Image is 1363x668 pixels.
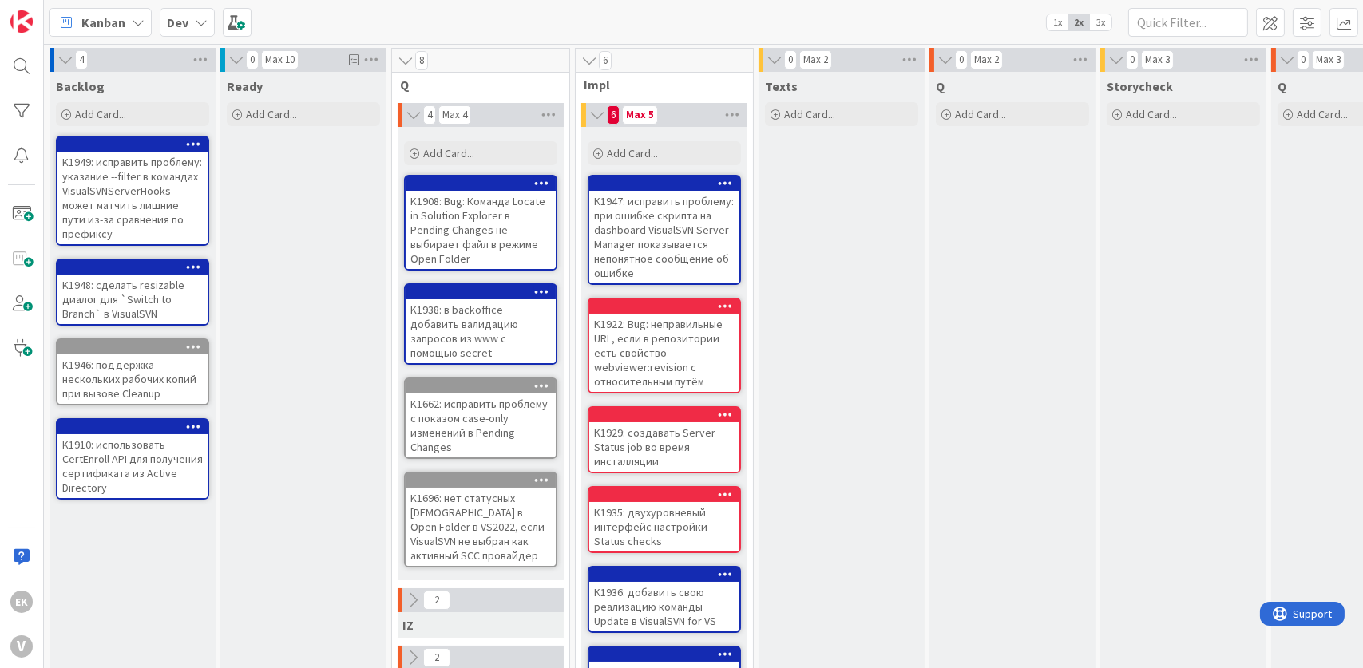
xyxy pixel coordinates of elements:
[56,418,209,500] a: K1910: использовать CertEnroll API для получения сертификата из Active Directory
[588,406,741,473] a: K1929: создавать Server Status job во время инсталляции
[1107,78,1173,94] span: Storycheck
[765,78,798,94] span: Texts
[265,56,295,64] div: Max 10
[589,422,739,472] div: K1929: создавать Server Status job во время инсталляции
[406,299,556,363] div: K1938: в backoffice добавить валидацию запросов из www с помощью secret
[626,111,654,119] div: Max 5
[423,648,450,667] span: 2
[167,14,188,30] b: Dev
[588,486,741,553] a: K1935: двухуровневый интерфейс настройки Status checks
[589,567,739,631] div: K1936: добавить свою реализацию команды Update в VisualSVN for VS
[57,354,208,404] div: K1946: поддержка нескольких рабочих копий при вызове Cleanup
[57,434,208,498] div: K1910: использовать CertEnroll API для получения сертификата из Active Directory
[75,50,88,69] span: 4
[1090,14,1111,30] span: 3x
[423,105,436,125] span: 4
[589,582,739,631] div: K1936: добавить свою реализацию команды Update в VisualSVN for VS
[589,408,739,472] div: K1929: создавать Server Status job во время инсталляции
[56,78,105,94] span: Backlog
[1047,14,1068,30] span: 1x
[589,191,739,283] div: K1947: исправить проблему: при ошибке скрипта на dashboard VisualSVN Server Manager показывается ...
[589,488,739,551] div: K1935: двухуровневый интерфейс настройки Status checks
[589,314,739,392] div: K1922: Bug: неправильные URL, если в репозитории есть свойство webviewer:revision с относительным...
[406,379,556,457] div: K1662: исправить проблему с показом case-only изменений в Pending Changes
[406,285,556,363] div: K1938: в backoffice добавить валидацию запросов из www с помощью secret
[227,78,263,94] span: Ready
[936,78,945,94] span: Q
[588,566,741,633] a: K1936: добавить свою реализацию команды Update в VisualSVN for VS
[404,283,557,365] a: K1938: в backoffice добавить валидацию запросов из www с помощью secret
[955,107,1006,121] span: Add Card...
[56,136,209,246] a: K1949: исправить проблему: указание --filter в командах VisualSVNServerHooks может матчить лишние...
[607,146,658,160] span: Add Card...
[1126,107,1177,121] span: Add Card...
[423,591,450,610] span: 2
[75,107,126,121] span: Add Card...
[404,377,557,459] a: K1662: исправить проблему с показом case-only изменений в Pending Changes
[246,50,259,69] span: 0
[1068,14,1090,30] span: 2x
[57,275,208,324] div: K1948: сделать resizable диалог для `Switch to Branch` в VisualSVN
[1145,56,1170,64] div: Max 3
[81,13,125,32] span: Kanban
[1316,56,1341,64] div: Max 3
[402,617,414,633] span: IZ
[57,420,208,498] div: K1910: использовать CertEnroll API для получения сертификата из Active Directory
[1297,107,1348,121] span: Add Card...
[406,473,556,566] div: K1696: нет статусных [DEMOGRAPHIC_DATA] в Open Folder в VS2022, если VisualSVN не выбран как акти...
[1297,50,1310,69] span: 0
[1126,50,1139,69] span: 0
[589,299,739,392] div: K1922: Bug: неправильные URL, если в репозитории есть свойство webviewer:revision с относительным...
[588,298,741,393] a: K1922: Bug: неправильные URL, если в репозитории есть свойство webviewer:revision с относительным...
[246,107,297,121] span: Add Card...
[599,51,612,70] span: 6
[607,105,620,125] span: 6
[803,56,828,64] div: Max 2
[589,176,739,283] div: K1947: исправить проблему: при ошибке скрипта на dashboard VisualSVN Server Manager показывается ...
[10,10,33,33] img: Visit kanbanzone.com
[442,111,467,119] div: Max 4
[56,338,209,405] a: K1946: поддержка нескольких рабочих копий при вызове Cleanup
[415,51,428,70] span: 8
[404,175,557,271] a: K1908: Bug: Команда Locate in Solution Explorer в Pending Changes не выбирает файл в режиме Open ...
[34,2,73,22] span: Support
[406,393,556,457] div: K1662: исправить проблему с показом case-only изменений в Pending Changes
[406,488,556,566] div: K1696: нет статусных [DEMOGRAPHIC_DATA] в Open Folder в VS2022, если VisualSVN не выбран как акти...
[57,137,208,244] div: K1949: исправить проблему: указание --filter в командах VisualSVNServerHooks может матчить лишние...
[10,635,33,658] div: V
[400,77,549,93] span: Q
[1278,78,1286,94] span: Q
[423,146,474,160] span: Add Card...
[57,152,208,244] div: K1949: исправить проблему: указание --filter в командах VisualSVNServerHooks может матчить лишние...
[56,259,209,326] a: K1948: сделать resizable диалог для `Switch to Branch` в VisualSVN
[406,176,556,269] div: K1908: Bug: Команда Locate in Solution Explorer в Pending Changes не выбирает файл в режиме Open ...
[57,260,208,324] div: K1948: сделать resizable диалог для `Switch to Branch` в VisualSVN
[57,340,208,404] div: K1946: поддержка нескольких рабочих копий при вызове Cleanup
[974,56,999,64] div: Max 2
[784,107,835,121] span: Add Card...
[584,77,733,93] span: Impl
[404,472,557,567] a: K1696: нет статусных [DEMOGRAPHIC_DATA] в Open Folder в VS2022, если VisualSVN не выбран как акти...
[10,591,33,613] div: EK
[955,50,968,69] span: 0
[589,502,739,551] div: K1935: двухуровневый интерфейс настройки Status checks
[1128,8,1248,37] input: Quick Filter...
[784,50,797,69] span: 0
[588,175,741,285] a: K1947: исправить проблему: при ошибке скрипта на dashboard VisualSVN Server Manager показывается ...
[406,191,556,269] div: K1908: Bug: Команда Locate in Solution Explorer в Pending Changes не выбирает файл в режиме Open ...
